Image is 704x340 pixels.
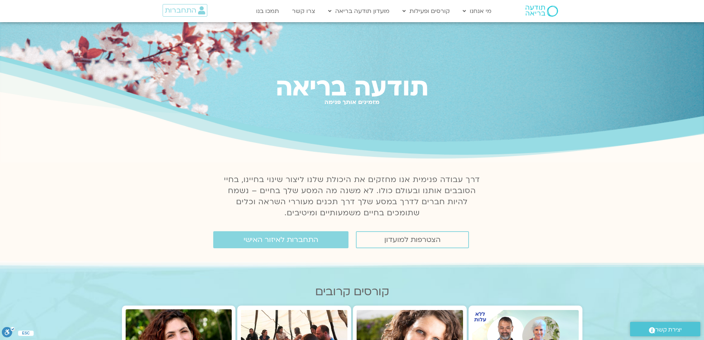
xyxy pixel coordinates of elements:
span: יצירת קשר [655,325,682,335]
a: מועדון תודעה בריאה [324,4,393,18]
a: התחברות [163,4,207,17]
img: תודעה בריאה [526,6,558,17]
p: דרך עבודה פנימית אנו מחזקים את היכולת שלנו ליצור שינוי בחיינו, בחיי הסובבים אותנו ובעולם כולו. לא... [220,174,484,219]
span: התחברות [165,6,196,14]
a: תמכו בנו [252,4,283,18]
h2: קורסים קרובים [122,285,582,298]
a: מי אנחנו [459,4,495,18]
a: קורסים ופעילות [399,4,453,18]
a: התחברות לאיזור האישי [213,231,348,248]
a: יצירת קשר [630,322,700,336]
a: הצטרפות למועדון [356,231,469,248]
span: הצטרפות למועדון [384,236,441,244]
a: צרו קשר [288,4,319,18]
span: התחברות לאיזור האישי [244,236,318,244]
